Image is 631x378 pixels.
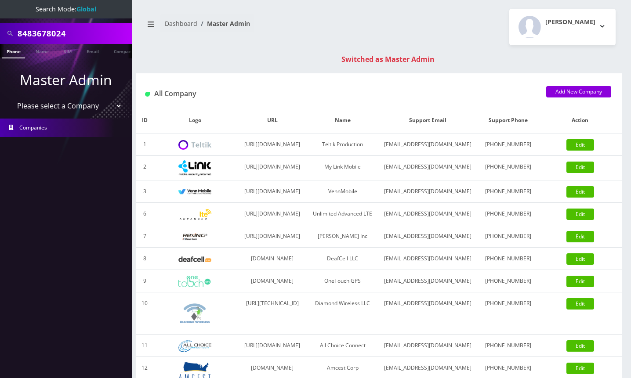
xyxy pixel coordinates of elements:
[377,203,478,225] td: [EMAIL_ADDRESS][DOMAIN_NAME]
[178,140,211,150] img: Teltik Production
[308,108,377,133] th: Name
[136,335,153,357] td: 11
[136,180,153,203] td: 3
[59,44,76,58] a: SIM
[509,9,616,45] button: [PERSON_NAME]
[153,108,237,133] th: Logo
[377,108,478,133] th: Support Email
[308,270,377,292] td: OneTouch GPS
[109,44,139,58] a: Company
[136,292,153,335] td: 10
[566,340,594,352] a: Edit
[136,156,153,180] td: 2
[478,108,538,133] th: Support Phone
[545,18,595,26] h2: [PERSON_NAME]
[237,248,308,270] td: [DOMAIN_NAME]
[566,276,594,287] a: Edit
[145,92,150,97] img: All Company
[566,298,594,310] a: Edit
[308,225,377,248] td: [PERSON_NAME] Inc
[566,162,594,173] a: Edit
[478,248,538,270] td: [PHONE_NUMBER]
[178,340,211,352] img: All Choice Connect
[377,248,478,270] td: [EMAIL_ADDRESS][DOMAIN_NAME]
[377,156,478,180] td: [EMAIL_ADDRESS][DOMAIN_NAME]
[136,108,153,133] th: ID
[478,270,538,292] td: [PHONE_NUMBER]
[237,225,308,248] td: [URL][DOMAIN_NAME]
[136,225,153,248] td: 7
[478,133,538,156] td: [PHONE_NUMBER]
[178,189,211,195] img: VennMobile
[178,209,211,220] img: Unlimited Advanced LTE
[145,90,533,98] h1: All Company
[165,19,197,28] a: Dashboard
[377,180,478,203] td: [EMAIL_ADDRESS][DOMAIN_NAME]
[237,133,308,156] td: [URL][DOMAIN_NAME]
[478,203,538,225] td: [PHONE_NUMBER]
[478,335,538,357] td: [PHONE_NUMBER]
[237,156,308,180] td: [URL][DOMAIN_NAME]
[197,19,250,28] li: Master Admin
[237,180,308,203] td: [URL][DOMAIN_NAME]
[308,292,377,335] td: Diamond Wireless LLC
[308,248,377,270] td: DeafCell LLC
[2,44,25,58] a: Phone
[478,180,538,203] td: [PHONE_NUMBER]
[566,363,594,374] a: Edit
[19,124,47,131] span: Companies
[546,86,611,97] a: Add New Company
[136,203,153,225] td: 6
[76,5,96,13] strong: Global
[308,133,377,156] td: Teltik Production
[178,233,211,241] img: Rexing Inc
[237,203,308,225] td: [URL][DOMAIN_NAME]
[308,156,377,180] td: My Link Mobile
[237,270,308,292] td: [DOMAIN_NAME]
[178,297,211,330] img: Diamond Wireless LLC
[377,133,478,156] td: [EMAIL_ADDRESS][DOMAIN_NAME]
[136,248,153,270] td: 8
[237,335,308,357] td: [URL][DOMAIN_NAME]
[136,270,153,292] td: 9
[178,160,211,176] img: My Link Mobile
[538,108,622,133] th: Action
[566,231,594,242] a: Edit
[145,54,631,65] div: Switched as Master Admin
[308,180,377,203] td: VennMobile
[377,225,478,248] td: [EMAIL_ADDRESS][DOMAIN_NAME]
[478,225,538,248] td: [PHONE_NUMBER]
[178,276,211,287] img: OneTouch GPS
[566,139,594,151] a: Edit
[377,292,478,335] td: [EMAIL_ADDRESS][DOMAIN_NAME]
[36,5,96,13] span: Search Mode:
[136,133,153,156] td: 1
[566,253,594,265] a: Edit
[31,44,53,58] a: Name
[308,335,377,357] td: All Choice Connect
[566,186,594,198] a: Edit
[478,292,538,335] td: [PHONE_NUMBER]
[566,209,594,220] a: Edit
[237,292,308,335] td: [URL][TECHNICAL_ID]
[82,44,103,58] a: Email
[478,156,538,180] td: [PHONE_NUMBER]
[143,14,373,40] nav: breadcrumb
[308,203,377,225] td: Unlimited Advanced LTE
[377,270,478,292] td: [EMAIL_ADDRESS][DOMAIN_NAME]
[178,256,211,262] img: DeafCell LLC
[18,25,130,42] input: Search All Companies
[377,335,478,357] td: [EMAIL_ADDRESS][DOMAIN_NAME]
[237,108,308,133] th: URL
